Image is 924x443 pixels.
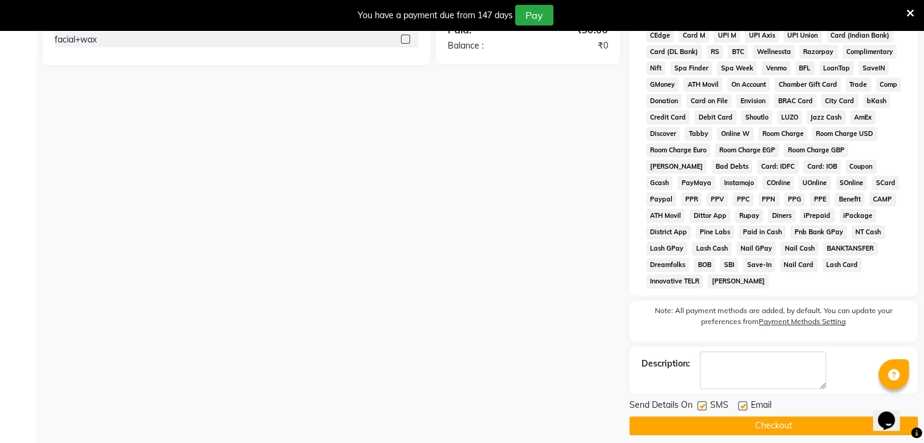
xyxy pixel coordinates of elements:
span: PPE [810,192,830,206]
span: Complimentary [843,45,897,59]
span: Benefit [835,192,864,206]
span: Email [751,399,772,414]
div: Balance : [439,39,528,52]
span: Trade [846,78,871,92]
span: LUZO [777,110,802,124]
span: Rupay [735,209,763,223]
span: RS [707,45,723,59]
span: BRAC Card [774,94,816,108]
span: PPC [733,192,753,206]
span: Spa Week [717,61,757,75]
span: ATH Movil [646,209,685,223]
span: Chamber Gift Card [775,78,841,92]
span: Paid in Cash [739,225,785,239]
span: Card: IDFC [757,160,798,174]
span: SMS [710,399,728,414]
span: ATH Movil [683,78,722,92]
span: Tabby [685,127,712,141]
span: Debit Card [694,110,736,124]
div: Description: [642,357,690,370]
span: UPI Axis [745,29,779,42]
span: Jazz Cash [807,110,846,124]
span: Envision [736,94,769,108]
span: UPI Union [784,29,822,42]
span: Paypal [646,192,677,206]
span: UPI M [714,29,740,42]
span: Card on File [686,94,731,108]
span: Pine Labs [696,225,734,239]
span: LoanTap [820,61,854,75]
span: Bad Debts [711,160,752,174]
span: Room Charge USD [812,127,877,141]
span: Dreamfolks [646,258,690,272]
span: Wellnessta [753,45,795,59]
span: Card: IOB [803,160,841,174]
div: ₹0 [528,39,617,52]
label: Note: All payment methods are added, by default. You can update your preferences from [642,305,906,332]
span: bKash [863,94,891,108]
span: Room Charge Euro [646,143,711,157]
span: COnline [762,176,794,190]
span: Credit Card [646,110,690,124]
span: Card (Indian Bank) [827,29,894,42]
span: PPN [758,192,779,206]
span: Diners [768,209,795,223]
span: SaveIN [858,61,889,75]
span: Lash Cash [692,242,731,255]
span: CAMP [869,192,896,206]
span: CEdge [646,29,674,42]
span: Gcash [646,176,673,190]
span: Pnb Bank GPay [790,225,847,239]
span: [PERSON_NAME] [708,274,768,288]
span: SBI [720,258,738,272]
span: On Account [727,78,770,92]
span: BOB [694,258,715,272]
div: facial+wax [55,33,97,46]
span: iPrepaid [800,209,835,223]
span: PPR [681,192,702,206]
span: Nail Card [780,258,818,272]
span: PPG [784,192,806,206]
span: Lash GPay [646,242,688,255]
span: Room Charge [758,127,807,141]
span: Razorpay [799,45,838,59]
div: You have a payment due from 147 days [358,9,513,22]
span: Shoutlo [741,110,772,124]
span: Comp [876,78,902,92]
span: PPV [707,192,728,206]
span: Save-In [743,258,775,272]
span: BTC [728,45,748,59]
span: GMoney [646,78,679,92]
iframe: chat widget [873,394,912,431]
span: NT Cash [852,225,885,239]
span: City Card [821,94,858,108]
span: Discover [646,127,680,141]
span: AmEx [850,110,876,124]
span: SCard [872,176,899,190]
span: Send Details On [629,399,693,414]
span: UOnline [799,176,831,190]
button: Pay [515,5,553,25]
span: Donation [646,94,682,108]
span: [PERSON_NAME] [646,160,707,174]
span: Innovative TELR [646,274,703,288]
span: iPackage [840,209,877,223]
span: Card M [679,29,709,42]
span: Online W [717,127,753,141]
span: Instamojo [720,176,758,190]
span: Lash Card [823,258,862,272]
span: Nail GPay [736,242,776,255]
span: Card (DL Bank) [646,45,702,59]
span: PayMaya [677,176,715,190]
button: Checkout [629,416,918,435]
span: Room Charge EGP [715,143,779,157]
span: Spa Finder [670,61,712,75]
span: Coupon [846,160,877,174]
span: District App [646,225,691,239]
span: Dittor App [690,209,730,223]
span: Nift [646,61,666,75]
label: Payment Methods Setting [759,316,846,327]
span: Nail Cash [781,242,818,255]
span: Room Charge GBP [784,143,848,157]
span: SOnline [836,176,868,190]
